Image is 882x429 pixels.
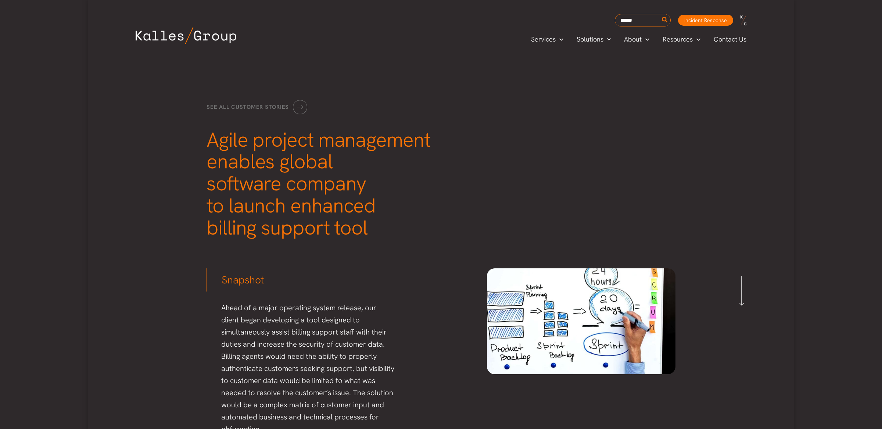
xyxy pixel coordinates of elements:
span: Menu Toggle [556,34,563,45]
span: Resources [663,34,693,45]
span: Solutions [577,34,603,45]
a: See all customer stories [207,100,307,114]
a: Incident Response [678,15,733,26]
a: Contact Us [707,34,754,45]
span: Menu Toggle [642,34,649,45]
span: Contact Us [714,34,746,45]
a: AboutMenu Toggle [617,34,656,45]
nav: Primary Site Navigation [524,33,754,45]
img: Agile-project-management [487,268,675,374]
span: Menu Toggle [693,34,700,45]
h3: Snapshot [207,268,395,287]
a: ServicesMenu Toggle [524,34,570,45]
span: Menu Toggle [603,34,611,45]
button: Search [660,14,670,26]
span: Services [531,34,556,45]
span: About [624,34,642,45]
img: Kalles Group [136,27,236,44]
a: SolutionsMenu Toggle [570,34,618,45]
a: ResourcesMenu Toggle [656,34,707,45]
span: Agile project management enables global software company to launch enhanced billing support tool [207,126,430,241]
